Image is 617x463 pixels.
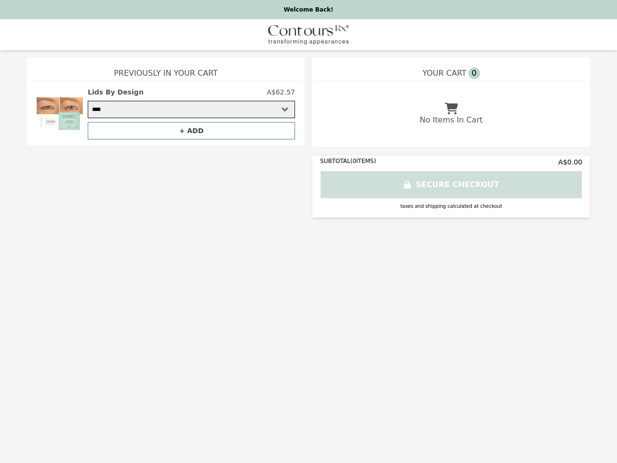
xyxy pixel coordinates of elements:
[320,203,582,210] div: taxes and shipping calculated at checkout
[37,87,83,139] img: Lids By Design
[469,68,480,79] span: 0
[350,158,376,164] span: ( 0 ITEMS)
[267,87,295,97] p: A$62.57
[31,58,301,81] h1: Previously In Your Cart
[88,101,295,118] select: Select a product variant
[558,157,582,167] span: A$0.00
[88,122,295,139] button: + ADD
[320,158,350,164] span: SUBTOTAL
[422,68,466,79] span: YOUR CART
[88,87,144,97] h2: Lids By Design
[268,25,349,44] img: Brand Logo
[6,6,611,14] p: Welcome Back!
[420,114,483,126] p: No Items In Cart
